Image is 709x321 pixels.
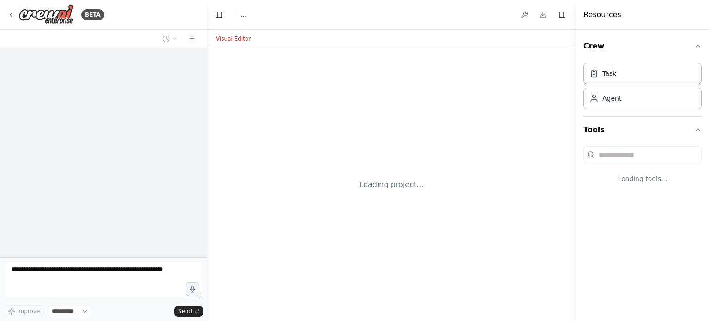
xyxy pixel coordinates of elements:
div: BETA [81,9,104,20]
button: Crew [583,33,702,59]
button: Switch to previous chat [159,33,181,44]
div: Task [602,69,616,78]
div: Crew [583,59,702,116]
button: Hide right sidebar [556,8,569,21]
h4: Resources [583,9,621,20]
button: Hide left sidebar [212,8,225,21]
button: Click to speak your automation idea [186,282,199,296]
div: Loading project... [360,179,424,190]
span: Improve [17,308,40,315]
button: Start a new chat [185,33,199,44]
button: Send [174,306,203,317]
button: Tools [583,117,702,143]
div: Agent [602,94,621,103]
div: Tools [583,143,702,198]
button: Improve [4,305,44,317]
div: Loading tools... [583,167,702,191]
nav: breadcrumb [240,10,246,19]
img: Logo [18,4,74,25]
button: Visual Editor [210,33,256,44]
span: ... [240,10,246,19]
span: Send [178,308,192,315]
